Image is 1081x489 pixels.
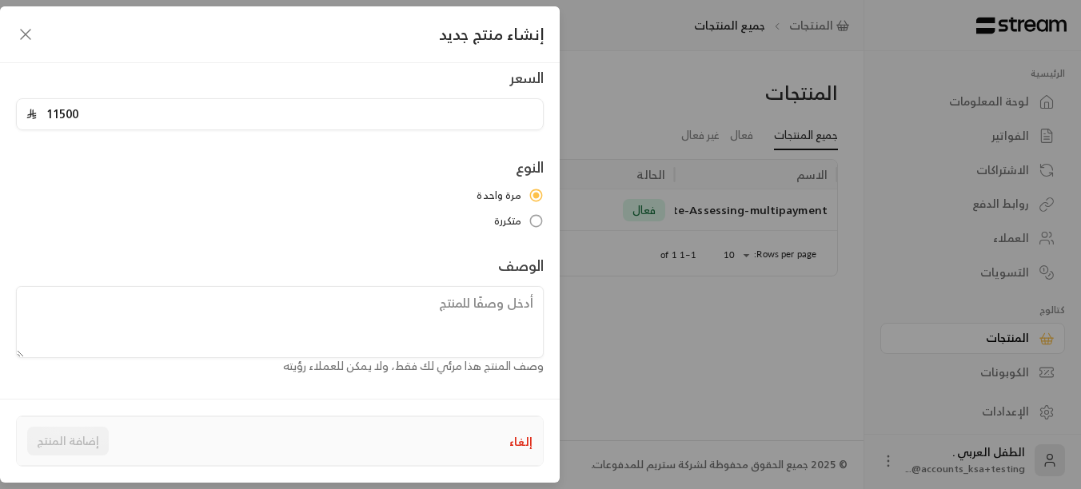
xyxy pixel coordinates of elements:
[37,99,533,129] input: أدخل سعر المنتج
[477,188,521,204] span: مرة واحدة
[509,66,544,89] label: السعر
[509,433,533,450] button: إلغاء
[439,20,544,48] span: إنشاء منتج جديد
[516,156,544,178] label: النوع
[494,213,522,229] span: متكررة
[498,254,544,276] label: الوصف
[283,356,544,376] span: وصف المنتج هذا مرئي لك فقط، ولا يمكن للعملاء رؤيته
